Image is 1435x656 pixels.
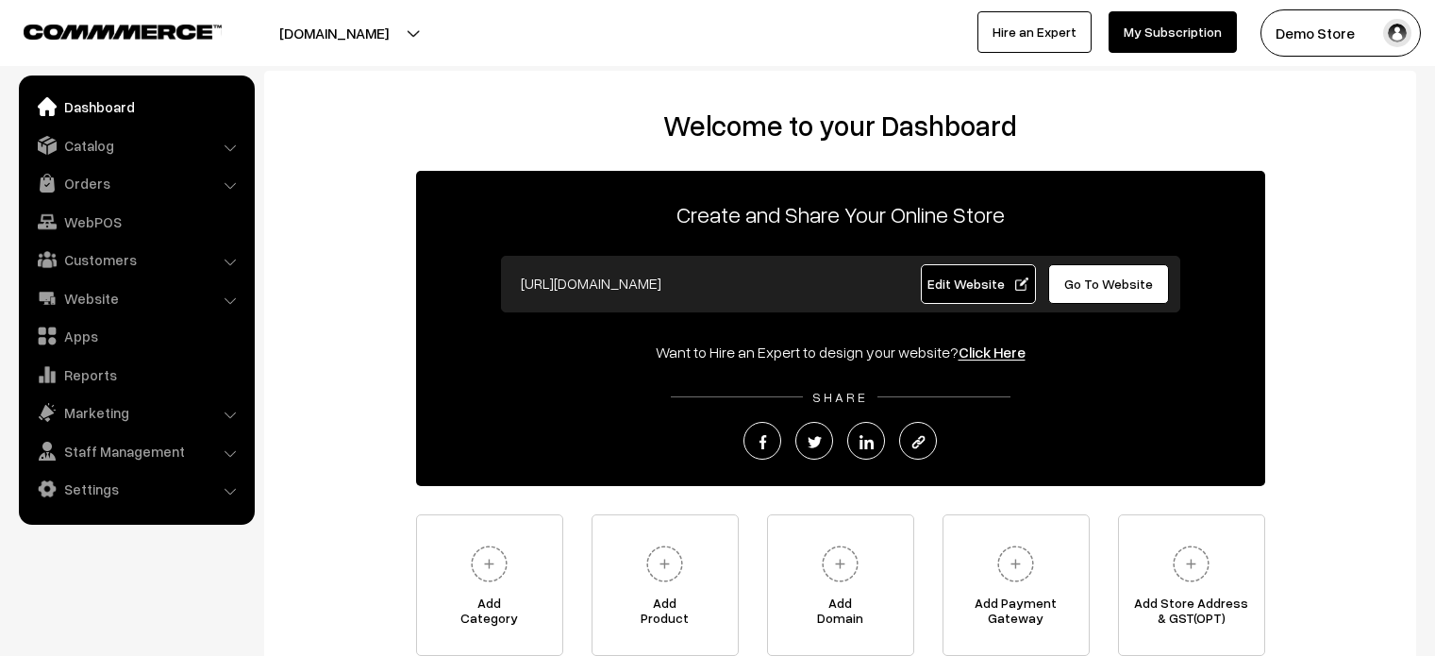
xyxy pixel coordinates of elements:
[1064,276,1153,292] span: Go To Website
[24,243,248,277] a: Customers
[416,514,563,656] a: AddCategory
[990,538,1042,590] img: plus.svg
[416,341,1265,363] div: Want to Hire an Expert to design your website?
[1165,538,1217,590] img: plus.svg
[1260,9,1421,57] button: Demo Store
[24,358,248,392] a: Reports
[592,514,739,656] a: AddProduct
[1118,514,1265,656] a: Add Store Address& GST(OPT)
[927,276,1028,292] span: Edit Website
[24,205,248,239] a: WebPOS
[959,343,1026,362] a: Click Here
[1383,19,1411,47] img: user
[814,538,866,590] img: plus.svg
[1109,11,1237,53] a: My Subscription
[768,596,913,633] span: Add Domain
[463,538,515,590] img: plus.svg
[417,596,562,633] span: Add Category
[24,166,248,200] a: Orders
[803,389,877,405] span: SHARE
[24,19,189,42] a: COMMMERCE
[24,319,248,353] a: Apps
[943,596,1089,633] span: Add Payment Gateway
[24,395,248,429] a: Marketing
[283,109,1397,143] h2: Welcome to your Dashboard
[24,434,248,468] a: Staff Management
[24,128,248,162] a: Catalog
[977,11,1092,53] a: Hire an Expert
[639,538,691,590] img: plus.svg
[592,596,738,633] span: Add Product
[416,197,1265,231] p: Create and Share Your Online Store
[24,90,248,124] a: Dashboard
[767,514,914,656] a: AddDomain
[1119,596,1264,633] span: Add Store Address & GST(OPT)
[943,514,1090,656] a: Add PaymentGateway
[24,281,248,315] a: Website
[213,9,455,57] button: [DOMAIN_NAME]
[24,472,248,506] a: Settings
[921,264,1036,304] a: Edit Website
[24,25,222,39] img: COMMMERCE
[1048,264,1170,304] a: Go To Website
